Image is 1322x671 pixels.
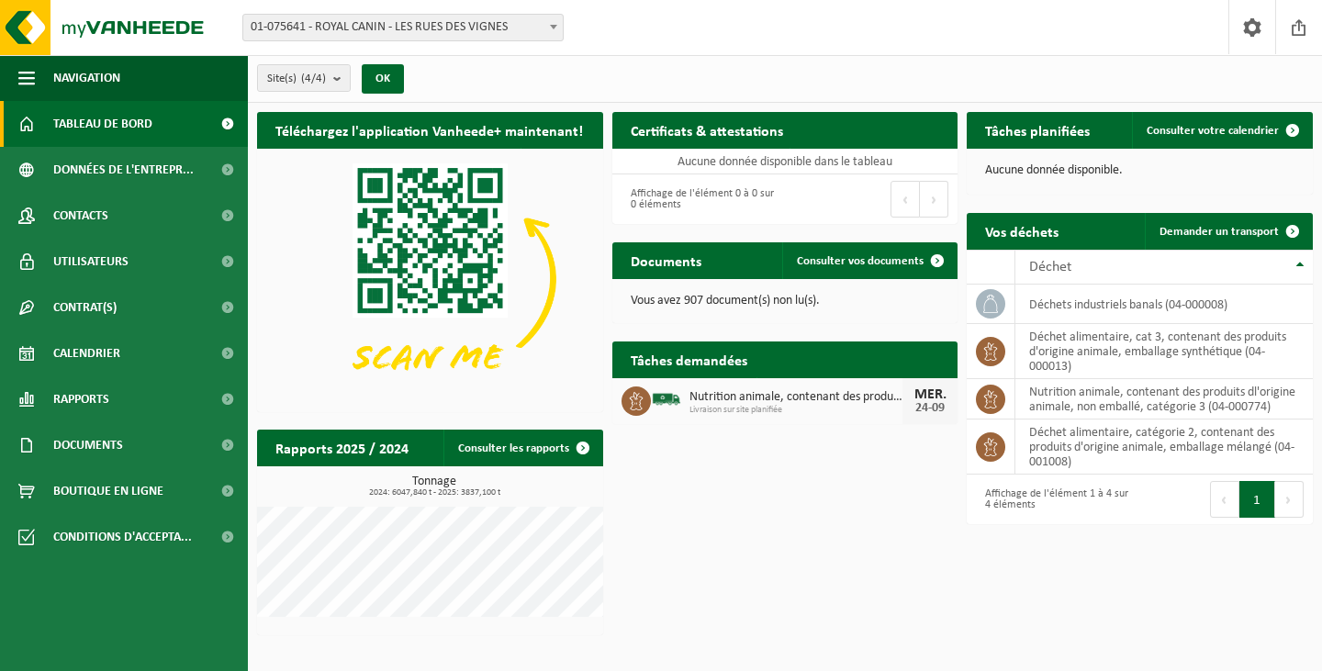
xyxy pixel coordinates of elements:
[912,402,948,415] div: 24-09
[53,193,108,239] span: Contacts
[1145,213,1311,250] a: Demander un transport
[257,112,601,148] h2: Téléchargez l'application Vanheede+ maintenant!
[1160,226,1279,238] span: Demander un transport
[612,149,958,174] td: Aucune donnée disponible dans le tableau
[612,341,766,377] h2: Tâches demandées
[631,295,940,308] p: Vous avez 907 document(s) non lu(s).
[1029,260,1071,274] span: Déchet
[267,65,326,93] span: Site(s)
[362,64,404,94] button: OK
[651,384,682,415] img: BL-SO-LV
[1015,379,1313,419] td: nutrition animale, contenant des produits dl'origine animale, non emballé, catégorie 3 (04-000774)
[53,376,109,422] span: Rapports
[912,387,948,402] div: MER.
[53,101,152,147] span: Tableau de bord
[53,514,192,560] span: Conditions d'accepta...
[1210,481,1239,518] button: Previous
[1015,324,1313,379] td: déchet alimentaire, cat 3, contenant des produits d'origine animale, emballage synthétique (04-00...
[976,479,1130,520] div: Affichage de l'élément 1 à 4 sur 4 éléments
[53,147,194,193] span: Données de l'entrepr...
[985,164,1294,177] p: Aucune donnée disponible.
[53,285,117,330] span: Contrat(s)
[689,390,903,405] span: Nutrition animale, contenant des produits dl'origine animale, non emballé, catég...
[1147,125,1279,137] span: Consulter votre calendrier
[243,15,563,40] span: 01-075641 - ROYAL CANIN - LES RUES DES VIGNES
[689,405,903,416] span: Livraison sur site planifiée
[301,73,326,84] count: (4/4)
[266,488,603,498] span: 2024: 6047,840 t - 2025: 3837,100 t
[1239,481,1275,518] button: 1
[443,430,601,466] a: Consulter les rapports
[891,181,920,218] button: Previous
[967,112,1108,148] h2: Tâches planifiées
[1132,112,1311,149] a: Consulter votre calendrier
[53,330,120,376] span: Calendrier
[257,430,427,465] h2: Rapports 2025 / 2024
[257,149,603,408] img: Download de VHEPlus App
[1015,285,1313,324] td: déchets industriels banals (04-000008)
[622,179,776,219] div: Affichage de l'élément 0 à 0 sur 0 éléments
[797,255,924,267] span: Consulter vos documents
[53,468,163,514] span: Boutique en ligne
[1015,419,1313,475] td: déchet alimentaire, catégorie 2, contenant des produits d'origine animale, emballage mélangé (04-...
[782,242,956,279] a: Consulter vos documents
[612,242,720,278] h2: Documents
[53,55,120,101] span: Navigation
[242,14,564,41] span: 01-075641 - ROYAL CANIN - LES RUES DES VIGNES
[53,239,129,285] span: Utilisateurs
[53,422,123,468] span: Documents
[612,112,801,148] h2: Certificats & attestations
[920,181,948,218] button: Next
[1275,481,1304,518] button: Next
[967,213,1077,249] h2: Vos déchets
[257,64,351,92] button: Site(s)(4/4)
[266,475,603,498] h3: Tonnage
